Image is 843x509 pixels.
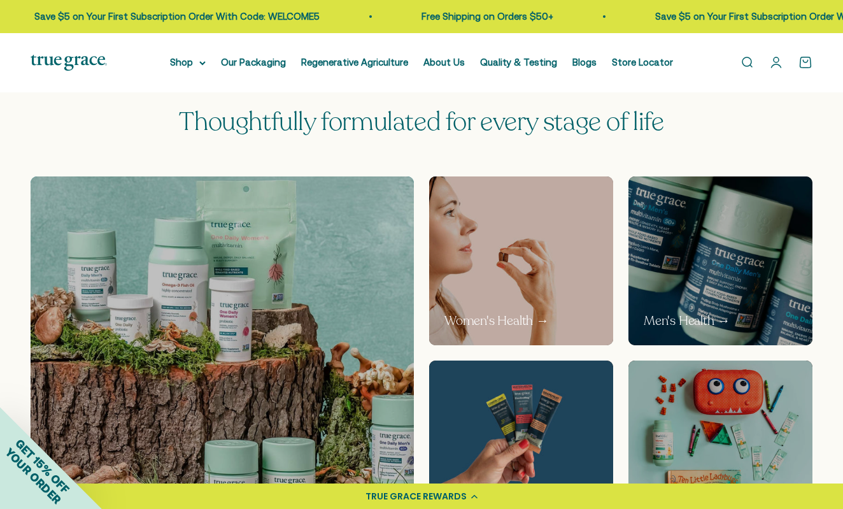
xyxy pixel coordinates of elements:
[170,55,206,70] summary: Shop
[13,436,72,496] span: GET 15% OFF
[221,57,286,68] a: Our Packaging
[423,57,465,68] a: About Us
[480,57,557,68] a: Quality & Testing
[3,445,64,506] span: YOUR ORDER
[612,57,673,68] a: Store Locator
[423,171,618,350] img: Woman holding a small pill in a pink background
[628,176,812,345] a: True Grace One Daily Men's multivitamin bottles on a blue background Men's Health →
[444,312,549,330] p: Women's Health →
[415,11,547,22] a: Free Shipping on Orders $50+
[644,312,730,330] p: Men's Health →
[179,104,663,139] span: Thoughtfully formulated for every stage of life
[365,490,467,503] div: TRUE GRACE REWARDS
[301,57,408,68] a: Regenerative Agriculture
[429,176,613,345] a: Woman holding a small pill in a pink background Women's Health →
[628,176,812,345] img: True Grace One Daily Men's multivitamin bottles on a blue background
[572,57,597,68] a: Blogs
[28,9,313,24] p: Save $5 on Your First Subscription Order With Code: WELCOME5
